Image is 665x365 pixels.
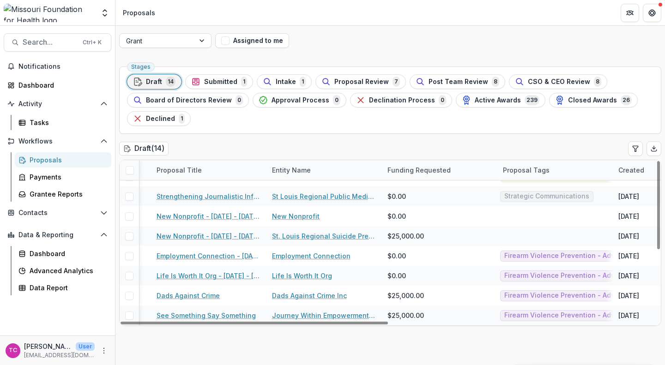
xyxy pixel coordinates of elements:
a: St. Louis Regional Suicide Prevention Coalition [272,231,376,241]
span: 8 [492,77,499,87]
button: Notifications [4,59,111,74]
span: Submitted [204,78,237,86]
span: Board of Directors Review [146,96,232,104]
span: $0.00 [387,251,406,261]
span: Post Team Review [429,78,488,86]
span: 26 [621,95,632,105]
div: Proposals [123,8,155,18]
button: Intake1 [257,74,312,89]
span: 0 [236,95,243,105]
div: Proposal Tags [497,160,613,180]
div: Proposals [30,155,104,165]
span: $0.00 [387,211,406,221]
button: Open entity switcher [98,4,111,22]
div: Created [613,165,650,175]
span: Data & Reporting [18,231,97,239]
button: Search... [4,33,111,52]
div: [DATE] [618,291,639,300]
span: 8 [594,77,601,87]
button: Get Help [643,4,661,22]
div: Advanced Analytics [30,266,104,275]
span: Draft [146,78,162,86]
div: [DATE] [618,251,639,261]
a: Dads Against Crime Inc [272,291,347,300]
span: 1 [241,77,247,87]
span: 1 [300,77,306,87]
a: Strengthening Journalistic Infrastructure [157,191,261,201]
button: Open Activity [4,96,111,111]
a: Grantee Reports [15,186,111,202]
img: Missouri Foundation for Health logo [4,4,95,22]
div: Proposal Title [151,160,266,180]
a: Payments [15,169,111,185]
span: $25,000.00 [387,311,424,320]
span: 239 [525,95,539,105]
div: Payments [30,172,104,182]
div: Dashboard [30,249,104,258]
a: Life Is Worth It Org - [DATE] - [DATE] Supporting Grassroots Efforts and Capacity to Address Fire... [157,271,261,281]
a: Life Is Worth It Org [272,271,332,281]
span: Declined [146,115,175,123]
div: [DATE] [618,191,639,201]
span: Search... [23,38,77,47]
div: Funding Requested [382,165,456,175]
span: Notifications [18,63,108,71]
p: [EMAIL_ADDRESS][DOMAIN_NAME] [24,351,95,359]
div: [DATE] [618,231,639,241]
button: Approval Process0 [253,93,346,108]
nav: breadcrumb [119,6,159,19]
span: $25,000.00 [387,291,424,300]
span: 1 [179,114,185,124]
a: See Something Say Something [157,311,256,320]
div: Data Report [30,283,104,293]
a: Employment Connection - [DATE] - [DATE] Supporting Grassroots Efforts and Capacity to Address Fir... [157,251,261,261]
button: CSO & CEO Review8 [509,74,607,89]
button: Post Team Review8 [410,74,505,89]
button: Declined1 [127,111,191,126]
div: Funding Requested [382,160,497,180]
p: User [76,342,95,351]
button: Open Workflows [4,134,111,149]
button: Board of Directors Review0 [127,93,249,108]
span: 0 [439,95,446,105]
a: New Nonprofit - [DATE] - [DATE] Grassroots Efforts to Address FID - RFA [157,231,261,241]
div: Tori Cope [9,347,17,353]
button: Declination Process0 [350,93,452,108]
span: Proposal Review [334,78,389,86]
button: Partners [621,4,639,22]
button: More [98,345,109,356]
span: Stages [131,64,151,70]
div: Dashboard [18,80,104,90]
span: $0.00 [387,271,406,281]
span: $0.00 [387,191,406,201]
span: Closed Awards [568,96,617,104]
div: Proposal Title [151,165,207,175]
a: St Louis Regional Public Media Inc [272,191,376,201]
span: Intake [276,78,296,86]
a: Proposals [15,152,111,168]
span: $25,000.00 [387,231,424,241]
a: Advanced Analytics [15,263,111,278]
a: Journey Within Empowerment Center [272,311,376,320]
div: [DATE] [618,271,639,281]
div: Entity Name [266,160,382,180]
span: 14 [166,77,175,87]
button: Submitted1 [185,74,253,89]
a: Dashboard [4,78,111,93]
div: [DATE] [618,311,639,320]
div: [DATE] [618,211,639,221]
a: New Nonprofit [272,211,320,221]
span: Approval Process [272,96,329,104]
span: Activity [18,100,97,108]
button: Open Data & Reporting [4,227,111,242]
span: Declination Process [369,96,435,104]
button: Closed Awards26 [549,93,638,108]
button: Edit table settings [628,141,643,156]
a: Dashboard [15,246,111,261]
button: Export table data [647,141,661,156]
span: Contacts [18,209,97,217]
div: Ctrl + K [81,37,103,48]
span: Active Awards [475,96,521,104]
